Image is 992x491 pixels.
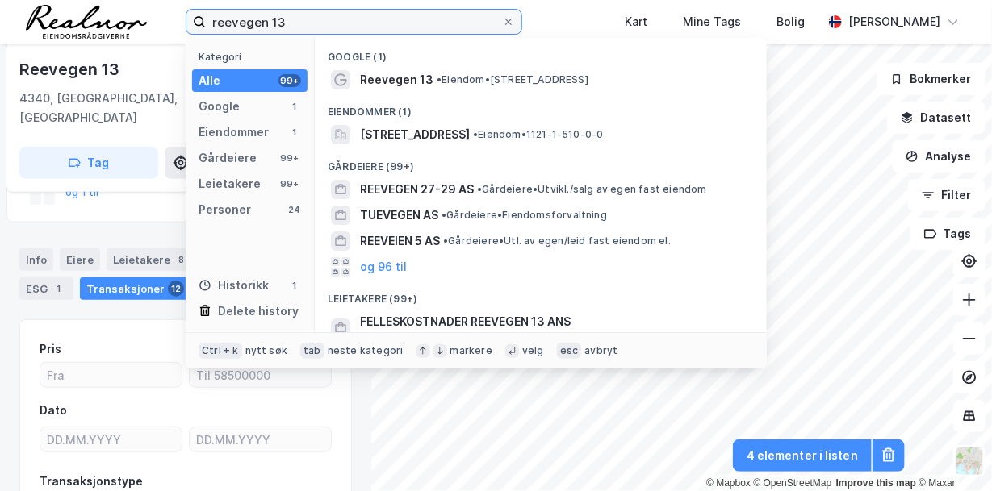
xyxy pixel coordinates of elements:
[40,472,143,491] div: Transaksjonstype
[584,344,617,357] div: avbryt
[706,477,751,489] a: Mapbox
[911,414,992,491] iframe: Chat Widget
[522,344,544,357] div: velg
[450,344,492,357] div: markere
[190,427,331,451] input: DD.MM.YYYY
[443,235,671,248] span: Gårdeiere • Utl. av egen/leid fast eiendom el.
[51,281,67,297] div: 1
[442,209,446,221] span: •
[206,10,502,34] input: Søk på adresse, matrikkel, gårdeiere, leietakere eller personer
[199,51,308,63] div: Kategori
[360,257,407,277] button: og 96 til
[908,179,986,211] button: Filter
[19,147,158,179] button: Tag
[19,89,290,127] div: 4340, [GEOGRAPHIC_DATA], [GEOGRAPHIC_DATA]
[288,126,301,139] div: 1
[60,248,100,271] div: Eiere
[776,12,805,31] div: Bolig
[360,312,747,331] span: FELLESKOSTNADER REEVEGEN 13 ANS
[892,140,986,173] button: Analyse
[199,200,251,219] div: Personer
[199,343,242,359] div: Ctrl + k
[19,277,73,300] div: ESG
[199,123,269,142] div: Eiendommer
[473,128,478,140] span: •
[887,102,986,134] button: Datasett
[288,203,301,216] div: 24
[360,331,522,344] span: Leietaker • Vaktmestertjenester
[836,477,916,489] a: Improve this map
[174,252,190,268] div: 8
[168,281,184,297] div: 12
[754,477,832,489] a: OpenStreetMap
[910,218,986,250] button: Tags
[278,152,301,164] div: 99+
[80,277,190,300] div: Transaksjoner
[437,73,588,86] span: Eiendom • [STREET_ADDRESS]
[877,63,986,95] button: Bokmerker
[40,401,67,420] div: Dato
[625,12,647,31] div: Kart
[848,12,940,31] div: [PERSON_NAME]
[40,427,182,451] input: DD.MM.YYYY
[473,128,604,141] span: Eiendom • 1121-1-510-0-0
[40,363,182,387] input: Fra
[315,93,767,122] div: Eiendommer (1)
[328,344,404,357] div: neste kategori
[107,248,196,271] div: Leietakere
[300,343,324,359] div: tab
[278,177,301,190] div: 99+
[218,302,299,321] div: Delete history
[245,344,288,357] div: nytt søk
[360,125,470,144] span: [STREET_ADDRESS]
[278,74,301,87] div: 99+
[360,206,438,225] span: TUEVEGEN AS
[199,276,269,295] div: Historikk
[288,279,301,292] div: 1
[442,209,607,222] span: Gårdeiere • Eiendomsforvaltning
[199,71,220,90] div: Alle
[190,363,331,387] input: Til 58500000
[360,70,433,89] span: Reevegen 13
[315,280,767,309] div: Leietakere (99+)
[443,235,448,247] span: •
[557,343,582,359] div: esc
[199,97,240,116] div: Google
[199,148,257,168] div: Gårdeiere
[911,414,992,491] div: Kontrollprogram for chat
[683,12,741,31] div: Mine Tags
[477,183,482,195] span: •
[477,183,707,196] span: Gårdeiere • Utvikl./salg av egen fast eiendom
[288,100,301,113] div: 1
[19,248,53,271] div: Info
[26,5,147,39] img: realnor-logo.934646d98de889bb5806.png
[437,73,442,85] span: •
[360,231,440,251] span: REEVEIEN 5 AS
[733,439,872,472] button: 4 elementer i listen
[360,180,474,199] span: REEVEGEN 27-29 AS
[315,148,767,177] div: Gårdeiere (99+)
[19,56,123,82] div: Reevegen 13
[199,174,261,193] div: Leietakere
[315,38,767,67] div: Google (1)
[40,339,61,359] div: Pris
